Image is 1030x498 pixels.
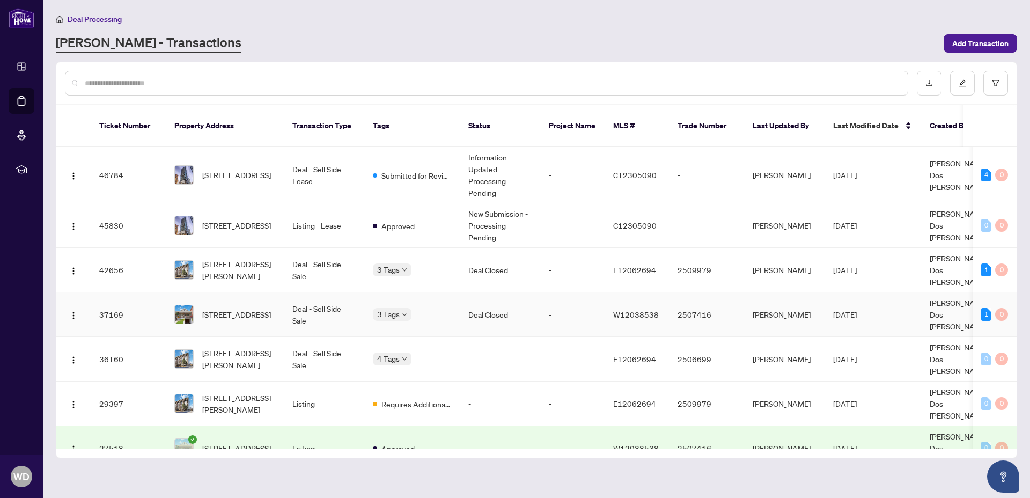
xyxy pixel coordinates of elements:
td: - [540,248,605,292]
span: [PERSON_NAME] Dos [PERSON_NAME] [930,387,988,420]
img: Logo [69,267,78,275]
div: 1 [981,263,991,276]
td: 45830 [91,203,166,248]
td: - [460,382,540,426]
td: Deal - Sell Side Lease [284,147,364,203]
span: Add Transaction [952,35,1009,52]
div: 0 [981,397,991,410]
td: [PERSON_NAME] [744,337,825,382]
span: [PERSON_NAME] Dos [PERSON_NAME] [930,253,988,287]
img: thumbnail-img [175,261,193,279]
button: filter [983,71,1008,96]
div: 0 [995,442,1008,455]
td: 42656 [91,248,166,292]
span: [DATE] [833,310,857,319]
th: Status [460,105,540,147]
span: 3 Tags [377,263,400,276]
td: Deal - Sell Side Sale [284,248,364,292]
td: - [540,426,605,471]
button: Logo [65,395,82,412]
span: Requires Additional Docs [381,398,451,410]
td: [PERSON_NAME] [744,147,825,203]
span: [PERSON_NAME] Dos [PERSON_NAME] [930,209,988,242]
button: Logo [65,440,82,457]
img: thumbnail-img [175,166,193,184]
div: 0 [995,397,1008,410]
td: [PERSON_NAME] [744,203,825,248]
span: [DATE] [833,170,857,180]
th: Transaction Type [284,105,364,147]
td: - [540,147,605,203]
span: Approved [381,443,415,455]
th: MLS # [605,105,669,147]
td: 29397 [91,382,166,426]
button: edit [950,71,975,96]
td: [PERSON_NAME] [744,292,825,337]
td: - [540,337,605,382]
span: Deal Processing [68,14,122,24]
span: down [402,312,407,317]
span: [PERSON_NAME] Dos [PERSON_NAME] [930,342,988,376]
span: [STREET_ADDRESS] [202,309,271,320]
div: 0 [981,353,991,365]
td: New Submission - Processing Pending [460,203,540,248]
div: 1 [981,308,991,321]
td: - [540,382,605,426]
th: Last Updated By [744,105,825,147]
img: logo [9,8,34,28]
span: check-circle [188,435,197,444]
span: [STREET_ADDRESS][PERSON_NAME] [202,258,275,282]
span: down [402,267,407,273]
button: Logo [65,306,82,323]
span: filter [992,79,999,87]
span: C12305090 [613,170,657,180]
span: down [402,356,407,362]
td: - [460,426,540,471]
span: [PERSON_NAME] Dos [PERSON_NAME] [930,298,988,331]
span: 4 Tags [377,353,400,365]
span: [DATE] [833,221,857,230]
span: [STREET_ADDRESS] [202,169,271,181]
td: Deal - Sell Side Sale [284,337,364,382]
span: [PERSON_NAME] Dos [PERSON_NAME] [930,158,988,192]
span: E12062694 [613,265,656,275]
th: Tags [364,105,460,147]
td: - [669,147,744,203]
div: 0 [995,219,1008,232]
td: [PERSON_NAME] [744,248,825,292]
th: Property Address [166,105,284,147]
button: Open asap [987,460,1019,493]
span: [STREET_ADDRESS] [202,219,271,231]
div: 0 [995,353,1008,365]
span: download [925,79,933,87]
span: edit [959,79,966,87]
th: Ticket Number [91,105,166,147]
span: [PERSON_NAME] Dos [PERSON_NAME] [930,431,988,465]
td: 36160 [91,337,166,382]
img: Logo [69,400,78,409]
span: E12062694 [613,354,656,364]
span: [STREET_ADDRESS] [202,442,271,454]
td: - [460,337,540,382]
span: E12062694 [613,399,656,408]
td: Information Updated - Processing Pending [460,147,540,203]
span: [DATE] [833,354,857,364]
span: [DATE] [833,265,857,275]
td: 2507416 [669,292,744,337]
td: 2507416 [669,426,744,471]
div: 0 [981,442,991,455]
button: Add Transaction [944,34,1017,53]
div: 4 [981,169,991,181]
button: Logo [65,166,82,184]
td: - [669,203,744,248]
td: 46784 [91,147,166,203]
img: thumbnail-img [175,216,193,235]
img: Logo [69,172,78,180]
div: 0 [995,169,1008,181]
span: [DATE] [833,443,857,453]
img: thumbnail-img [175,350,193,368]
span: WD [13,469,30,484]
button: Logo [65,261,82,279]
span: [STREET_ADDRESS][PERSON_NAME] [202,392,275,415]
td: - [540,292,605,337]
